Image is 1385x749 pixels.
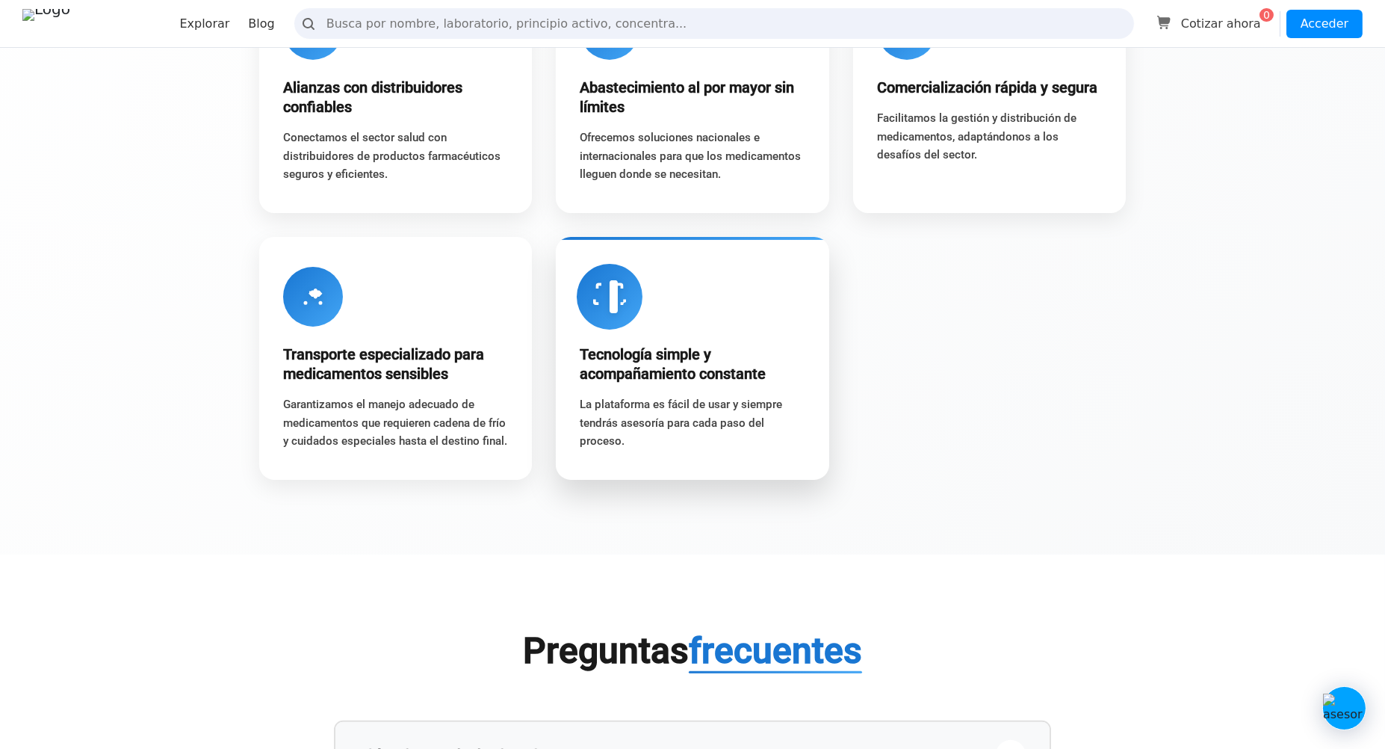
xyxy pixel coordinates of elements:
[1258,7,1275,23] span: 0
[248,16,274,31] span: Blog
[1323,694,1366,724] img: asesor
[580,395,805,450] p: La plataforma es fácil de usar y siempre tendrás asesoría para cada paso del proceso.
[283,345,508,383] h3: Transporte especializado para medicamentos sensibles
[179,16,229,31] a: Explorar
[877,109,1102,164] p: Facilitamos la gestión y distribución de medicamentos, adaptándonos a los desafíos del sector.
[1286,10,1363,38] button: Acceder
[580,345,805,383] h3: Tecnología simple y acompañamiento constante
[689,629,862,672] span: frecuentes
[877,78,1102,97] h3: Comercialización rápida y segura
[22,9,161,39] img: Logo
[294,7,1135,40] input: Buscar
[580,78,805,117] h3: Abastecimiento al por mayor sin límites
[580,129,805,183] p: Ofrecemos soluciones nacionales e internacionales para que los medicamentos lleguen donde se nece...
[283,395,508,450] p: Garantizamos el manejo adecuado de medicamentos que requieren cadena de frío y cuidados especiale...
[334,629,1051,673] h2: Preguntas
[1181,15,1261,33] span: Cotizar ahora
[1147,8,1274,40] button: Cotizar ahora0
[283,129,508,183] p: Conectamos el sector salud con distribuidores de productos farmacéuticos seguros y eficientes.
[283,78,508,117] h3: Alianzas con distribuidores confiables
